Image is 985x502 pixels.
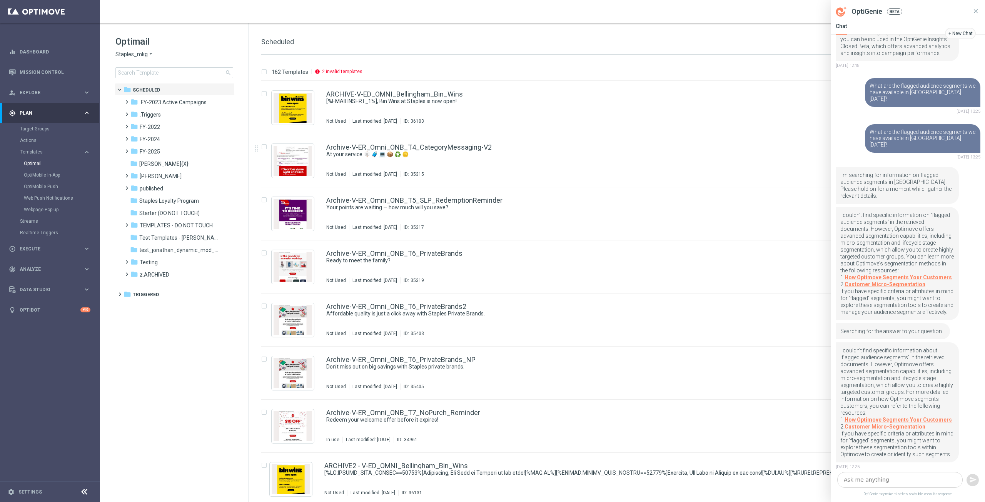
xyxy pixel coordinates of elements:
[8,110,91,116] button: gps_fixed Plan keyboard_arrow_right
[130,123,138,130] i: folder
[18,490,42,494] a: Settings
[130,258,138,266] i: folder
[124,86,131,93] i: folder
[324,490,344,496] div: Not Used
[326,144,492,151] a: Archive-V-ER_Omni_ONB_T4_CategoryMessaging-V2
[20,123,99,135] div: Target Groups
[8,49,91,55] button: equalizer Dashboard
[274,305,312,335] img: 35403.jpeg
[20,230,80,236] a: Realtime Triggers
[326,409,480,416] a: Archive-V-ER_Omni_ONB_T7_NoPurch_Reminder
[326,356,476,363] a: Archive-V-ER_Omni_ONB_T6_PrivateBrands_NP
[274,199,312,229] img: 35317.jpeg
[326,204,937,211] div: Your points are waiting — how much will you save?
[324,469,919,477] a: [%LO:IPSUMD_SITA_CONSEC==50753%]Adipiscing, Eli Sedd ei Tempori ut lab etdo![%MAG:AL%][%ENIMAD:MI...
[347,490,398,496] div: Last modified: [DATE]
[83,109,90,117] i: keyboard_arrow_right
[20,137,80,143] a: Actions
[130,172,138,180] i: folder
[24,172,80,178] a: OptiMobile In-App
[887,8,902,15] span: BETA
[20,90,83,95] span: Explore
[139,210,200,217] span: Starter (DO NOT TOUCH)
[326,437,339,443] div: In use
[139,234,219,241] span: Test Templates - Jonas
[394,437,417,443] div: ID:
[326,416,937,424] div: Redeem your welcome offer before it expires!
[24,169,99,181] div: OptiMobile In-App
[324,462,468,469] a: ARCHIVE2 - V-ED_OMNI_Bellingham_Bin_Wins
[24,192,99,204] div: Web Push Notifications
[326,250,462,257] a: Archive-V-ER_Omni_ONB_T6_PrivateBrands
[254,347,983,400] div: Press SPACE to select this row.
[115,51,154,58] button: Staples_mkg arrow_drop_down
[24,160,80,167] a: Optimail
[411,330,424,337] div: 35403
[326,257,937,264] div: Ready to meet the family?
[140,173,182,180] span: jonathan_testing_folder
[83,89,90,96] i: keyboard_arrow_right
[8,90,91,96] div: person_search Explore keyboard_arrow_right
[400,384,424,390] div: ID:
[24,158,99,169] div: Optimail
[274,146,312,176] img: 35315.jpeg
[83,245,90,252] i: keyboard_arrow_right
[326,330,346,337] div: Not Used
[130,209,138,217] i: folder
[254,81,983,134] div: Press SPACE to select this row.
[20,218,80,224] a: Streams
[845,417,952,423] a: How Optimove Segments Your Customers
[9,266,83,273] div: Analyze
[326,204,919,211] a: Your points are waiting — how much will you save?
[140,99,207,106] span: .FY-2023 Active Campaigns
[20,247,83,251] span: Execute
[254,400,983,453] div: Press SPACE to select this row.
[24,195,80,201] a: Web Push Notifications
[343,437,394,443] div: Last modified: [DATE]
[254,294,983,347] div: Press SPACE to select this row.
[8,266,91,272] button: track_changes Analyze keyboard_arrow_right
[836,63,959,69] div: [DATE] 12:18
[254,240,983,294] div: Press SPACE to select this row.
[140,222,213,229] span: TEMPLATES - DO NOT TOUCH
[133,291,159,298] span: Triggered
[130,233,138,241] i: folder
[326,416,919,424] a: Redeem your welcome offer before it expires!
[326,277,346,284] div: Not Used
[845,274,952,280] a: How Optimove Segments Your Customers
[83,265,90,273] i: keyboard_arrow_right
[20,62,90,82] a: Mission Control
[124,290,131,298] i: folder
[139,160,189,167] span: jonathan_pr_test_{X}
[326,151,919,158] a: At your service 🪧 🧳 💻 📦 ♻️ 🪙
[20,135,99,146] div: Actions
[20,227,99,238] div: Realtime Triggers
[400,330,424,337] div: ID:
[9,245,16,252] i: play_circle_outline
[133,87,160,93] span: Scheduled
[20,287,83,292] span: Data Studio
[865,154,980,161] div: [DATE] 13:25
[130,246,138,254] i: folder
[840,172,954,199] p: I'm searching for information on flagged audience segments in [GEOGRAPHIC_DATA]. Please hold on f...
[326,118,346,124] div: Not Used
[24,207,80,213] a: Webpage Pop-up
[20,150,83,154] div: Templates
[272,464,310,494] img: 36131.jpeg
[400,277,424,284] div: ID:
[20,42,90,62] a: Dashboard
[8,69,91,75] div: Mission Control
[20,150,75,154] span: Templates
[130,184,138,192] i: folder
[148,51,154,58] i: arrow_drop_down
[20,111,83,115] span: Plan
[326,310,937,317] div: Affordable quality is just a click away with Staples Private Brands.
[20,146,99,215] div: Templates
[840,212,954,315] p: I couldn't find specific information on 'flagged audience segments' in the retrieved documents. H...
[261,38,294,46] span: Scheduled
[349,277,400,284] div: Last modified: [DATE]
[140,111,161,118] span: .Triggers
[326,303,466,310] a: Archive-V-ER_Omni_ONB_T6_PrivateBrands2
[274,252,312,282] img: 35319.jpeg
